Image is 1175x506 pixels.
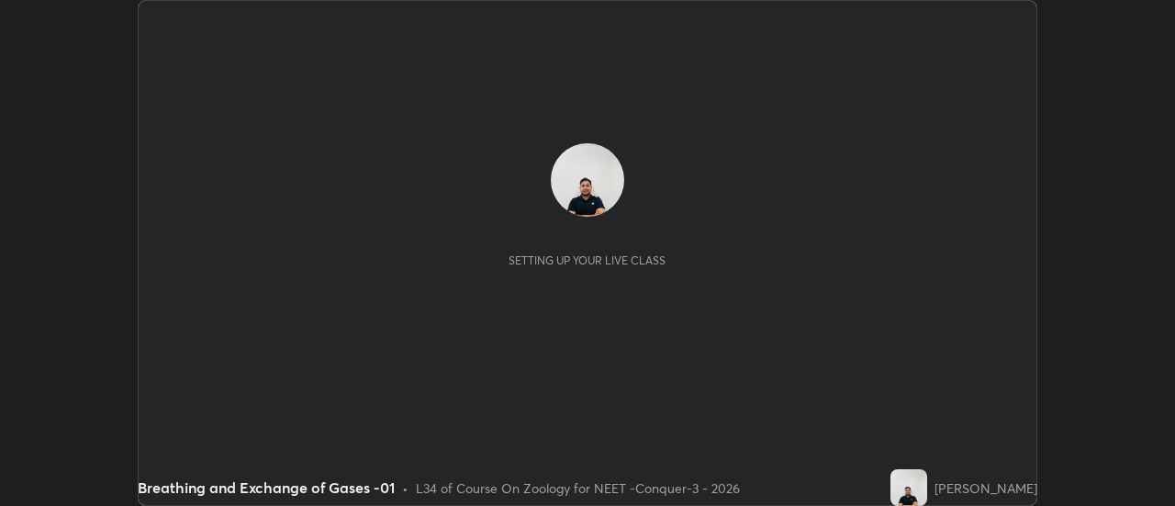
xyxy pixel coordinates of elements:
[416,478,740,498] div: L34 of Course On Zoology for NEET -Conquer-3 - 2026
[934,478,1037,498] div: [PERSON_NAME]
[551,143,624,217] img: bc45ff1babc54a88b3b2e133d9890c25.jpg
[509,253,666,267] div: Setting up your live class
[138,477,395,499] div: Breathing and Exchange of Gases -01
[890,469,927,506] img: bc45ff1babc54a88b3b2e133d9890c25.jpg
[402,478,408,498] div: •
